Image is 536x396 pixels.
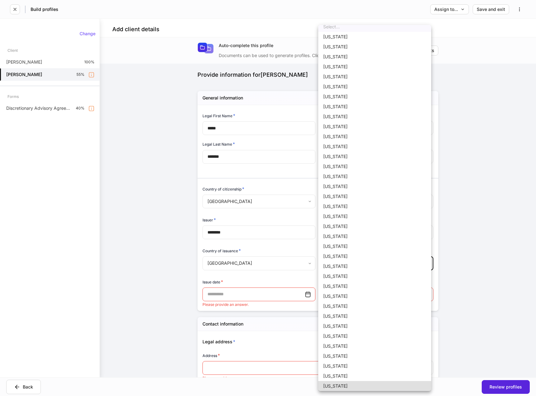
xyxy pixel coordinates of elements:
li: [US_STATE] [318,381,431,391]
li: [US_STATE] [318,371,431,381]
li: [US_STATE] [318,341,431,351]
li: [US_STATE] [318,231,431,241]
li: [US_STATE] [318,162,431,171]
li: [US_STATE] [318,331,431,341]
li: [US_STATE] [318,122,431,132]
li: [US_STATE] [318,191,431,201]
li: [US_STATE] [318,62,431,72]
li: [US_STATE] [318,281,431,291]
li: [US_STATE] [318,102,431,112]
li: [US_STATE] [318,142,431,152]
li: [US_STATE] [318,271,431,281]
li: [US_STATE] [318,301,431,311]
li: [US_STATE] [318,112,431,122]
li: [US_STATE] [318,52,431,62]
li: [US_STATE] [318,251,431,261]
li: [US_STATE] [318,321,431,331]
li: [US_STATE] [318,82,431,92]
li: [US_STATE] [318,351,431,361]
li: [US_STATE] [318,92,431,102]
li: [US_STATE] [318,72,431,82]
li: [US_STATE] [318,361,431,371]
li: [US_STATE] [318,241,431,251]
li: [US_STATE] [318,311,431,321]
li: [US_STATE] [318,32,431,42]
li: [US_STATE] [318,132,431,142]
li: [US_STATE] [318,291,431,301]
li: [US_STATE] [318,171,431,181]
li: [US_STATE] [318,221,431,231]
li: [US_STATE] [318,181,431,191]
li: [US_STATE] [318,201,431,211]
li: [US_STATE] [318,42,431,52]
li: [US_STATE] [318,152,431,162]
li: [US_STATE] [318,261,431,271]
li: [US_STATE] [318,211,431,221]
